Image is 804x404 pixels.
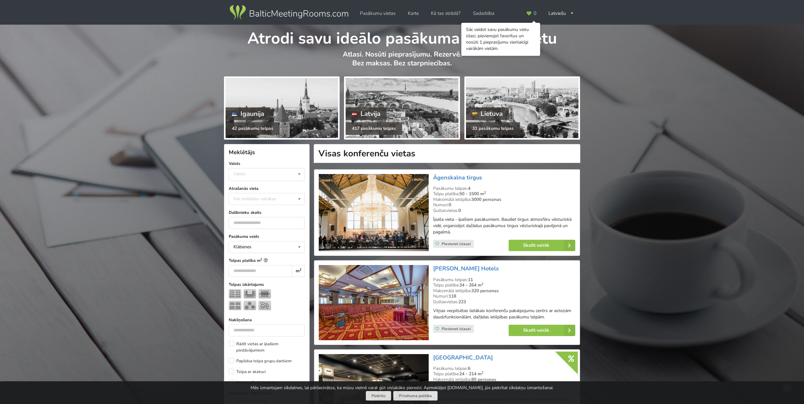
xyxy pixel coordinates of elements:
p: Atlasi. Nosūti pieprasījumu. Rezervē. Bez maksas. Bez starpniecības. [224,50,580,74]
div: Latvija [346,107,387,120]
div: Maksimālā ietilpība: [433,197,575,202]
a: Skatīt vairāk [509,325,575,336]
div: Klātienes [233,245,251,249]
sup: 2 [481,370,483,375]
label: Rādīt vietas ar īpašiem piedāvājumiem [229,341,305,353]
div: 42 pasākumu telpas [226,122,280,135]
div: Telpu platība: [433,282,575,288]
a: Sadarbība [468,7,499,20]
label: Atrašanās vieta [229,185,305,192]
a: Latvija 417 pasākumu telpas [344,76,460,140]
div: Maksimālā ietilpība: [433,377,575,383]
p: Viļņas vecpilsētas lielākais konferenču pakalpojumu centrs ar astoņām daudzfunkcionālām, dažādas ... [433,308,575,320]
a: Pasākumu vietas [355,7,400,20]
img: Teātris [229,289,241,298]
div: Sāc veidot savu pasākumu vietu izlasi, pievienojot favorītus un nosūti 1 pieprasījumu vienlaicīgi... [466,27,535,52]
div: Valsts [233,171,246,177]
a: Lietuva 31 pasākumu telpas [464,76,580,140]
a: Skatīt vairāk [509,240,575,251]
img: Baltic Meeting Rooms [228,4,349,21]
strong: 24 - 214 m [459,371,483,377]
div: Lietuva [466,107,509,120]
a: Karte [403,7,423,20]
strong: 11 [468,277,473,283]
img: Klase [229,301,241,310]
img: U-Veids [244,289,256,298]
label: Telpa ar skatuvi [229,369,266,375]
sup: 2 [260,257,262,261]
button: Piekrītu [366,391,391,401]
p: Īpaša vieta - īpašiem pasākumiem. Baudiet tirgus atmosfēru vēsturiskā vidē, organizējot dažādus p... [433,216,575,235]
div: Telpu platība: [433,191,575,197]
span: Pievienot izlasei [442,326,471,331]
sup: 2 [484,190,486,195]
div: Telpu platība: [433,371,575,377]
div: m [292,265,305,277]
strong: 223 [458,299,466,305]
label: Telpas platība m [229,257,305,264]
div: 31 pasākumu telpas [466,122,520,135]
img: Bankets [244,301,256,310]
label: Dalībnieku skaits [229,209,305,216]
label: Korporatīvais bankets [229,379,277,386]
h1: Atrodi savu ideālo pasākuma norises vietu [224,25,580,49]
img: Pieņemšana [258,301,271,310]
span: Pievienot izlasei [442,241,471,246]
div: Latviešu [544,7,578,20]
label: Papildus telpa grupu darbiem [229,358,292,364]
strong: 4 [468,185,470,191]
h1: Visas konferenču vietas [314,144,580,163]
strong: 0 [449,202,451,208]
label: Valsts [229,160,305,167]
a: Privātuma politika [393,391,438,401]
label: Telpas izkārtojums [229,281,305,288]
span: 0 [534,11,536,16]
strong: 320 personas [471,288,499,294]
strong: 80 personas [471,377,496,383]
strong: 118 [449,293,456,299]
span: Meklētājs [229,148,255,156]
div: Maksimālā ietilpība: [433,288,575,294]
a: Āgenskalna tirgus [433,174,482,181]
img: Neierastas vietas | Rīga | Āgenskalna tirgus [319,174,428,251]
div: 417 pasākumu telpas [346,122,402,135]
div: Pasākumu telpas: [433,366,575,371]
div: Gultasvietas: [433,299,575,305]
img: Viesnīca | Viļņa | Artis Centrum Hotels [319,265,428,340]
strong: 3000 personas [471,196,501,202]
div: Numuri: [433,202,575,208]
div: Igaunija [226,107,270,120]
a: Igaunija 42 pasākumu telpas [224,76,340,140]
strong: 6 [468,365,470,371]
div: Pasākumu telpas: [433,277,575,283]
div: Numuri: [433,293,575,299]
strong: 34 - 264 m [459,282,483,288]
div: Pasākumu telpas: [433,186,575,191]
img: Sapulce [258,289,271,298]
a: Kā tas strādā? [426,7,465,20]
strong: 0 [458,208,461,214]
sup: 2 [481,281,483,286]
div: Gultasvietas: [433,208,575,214]
label: Pasākuma veids [229,233,305,240]
sup: 2 [299,267,301,272]
strong: 50 - 1500 m [459,191,486,197]
a: [GEOGRAPHIC_DATA] [433,354,493,361]
label: Nakšņošana [229,317,305,323]
div: Var izvēlēties vairākas [232,195,290,202]
a: [PERSON_NAME] Hotels [433,265,499,272]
